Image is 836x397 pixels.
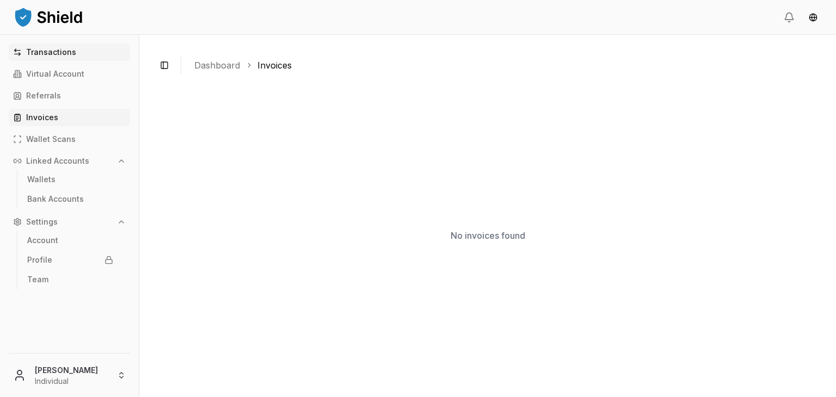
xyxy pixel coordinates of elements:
p: Profile [27,256,52,264]
a: Referrals [9,87,130,104]
p: [PERSON_NAME] [35,364,108,376]
a: Transactions [9,44,130,61]
a: Wallet Scans [9,131,130,148]
p: Bank Accounts [27,195,84,203]
p: Virtual Account [26,70,84,78]
a: Invoices [9,109,130,126]
a: Wallets [23,171,118,188]
button: Linked Accounts [9,152,130,170]
p: No invoices found [451,229,525,242]
p: Invoices [26,114,58,121]
p: Settings [26,218,58,226]
a: Invoices [257,59,292,72]
nav: breadcrumb [194,59,810,72]
p: Individual [35,376,108,387]
p: Referrals [26,92,61,100]
button: Settings [9,213,130,231]
a: Bank Accounts [23,190,118,208]
p: Wallets [27,176,56,183]
p: Wallet Scans [26,135,76,143]
a: Dashboard [194,59,240,72]
a: Team [23,271,118,288]
p: Transactions [26,48,76,56]
p: Account [27,237,58,244]
p: Team [27,276,48,283]
p: Linked Accounts [26,157,89,165]
a: Account [23,232,118,249]
a: Profile [23,251,118,269]
button: [PERSON_NAME]Individual [4,358,134,393]
a: Virtual Account [9,65,130,83]
img: ShieldPay Logo [13,6,84,28]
